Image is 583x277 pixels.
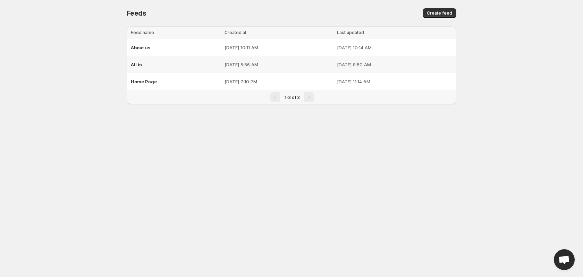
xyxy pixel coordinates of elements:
button: Create feed [423,8,456,18]
p: [DATE] 8:50 AM [337,61,452,68]
span: Create feed [427,10,452,16]
a: Open chat [554,249,575,270]
span: About us [131,45,151,50]
span: Feed name [131,30,154,35]
nav: Pagination [127,90,456,104]
p: [DATE] 10:11 AM [225,44,333,51]
p: [DATE] 7:10 PM [225,78,333,85]
span: 1-3 of 3 [285,95,300,100]
span: Created at [225,30,246,35]
span: All in [131,62,142,67]
span: Feeds [127,9,146,17]
p: [DATE] 10:14 AM [337,44,452,51]
p: [DATE] 5:56 AM [225,61,333,68]
span: Home Page [131,79,157,84]
span: Last updated [337,30,364,35]
p: [DATE] 11:14 AM [337,78,452,85]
